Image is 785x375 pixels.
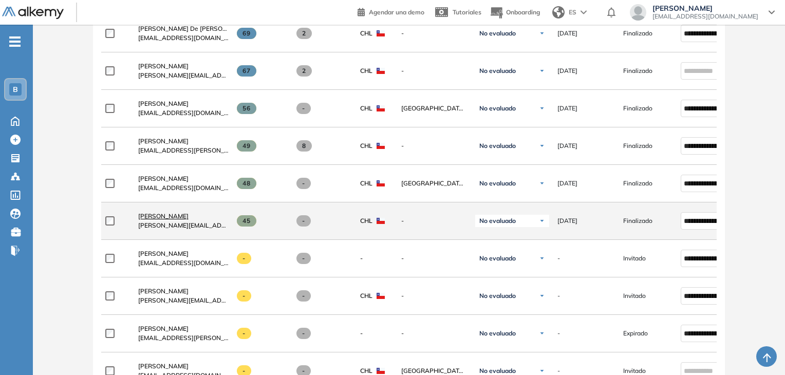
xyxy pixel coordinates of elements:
[138,25,250,32] span: [PERSON_NAME] De [PERSON_NAME]
[479,142,516,150] span: No evaluado
[479,179,516,188] span: No evaluado
[369,8,424,16] span: Agendar una demo
[557,141,577,151] span: [DATE]
[623,104,652,113] span: Finalizado
[138,175,189,182] span: [PERSON_NAME]
[237,65,257,77] span: 67
[377,30,385,36] img: CHL
[581,10,587,14] img: arrow
[490,2,540,24] button: Onboarding
[138,146,229,155] span: [EMAIL_ADDRESS][PERSON_NAME][DOMAIN_NAME]
[138,212,189,220] span: [PERSON_NAME]
[539,180,545,186] img: Ícono de flecha
[623,29,652,38] span: Finalizado
[539,293,545,299] img: Ícono de flecha
[138,137,189,145] span: [PERSON_NAME]
[360,29,372,38] span: CHL
[296,215,311,227] span: -
[138,62,229,71] a: [PERSON_NAME]
[557,291,560,301] span: -
[377,68,385,74] img: CHL
[138,324,229,333] a: [PERSON_NAME]
[377,218,385,224] img: CHL
[539,30,545,36] img: Ícono de flecha
[623,254,646,263] span: Invitado
[377,180,385,186] img: CHL
[479,329,516,338] span: No evaluado
[401,291,467,301] span: -
[557,179,577,188] span: [DATE]
[360,141,372,151] span: CHL
[539,255,545,261] img: Ícono de flecha
[296,253,311,264] span: -
[360,329,363,338] span: -
[237,290,252,302] span: -
[601,256,785,375] iframe: Chat Widget
[138,362,189,370] span: [PERSON_NAME]
[479,217,516,225] span: No evaluado
[401,329,467,338] span: -
[237,178,257,189] span: 48
[557,254,560,263] span: -
[296,65,312,77] span: 2
[557,104,577,113] span: [DATE]
[557,66,577,76] span: [DATE]
[401,66,467,76] span: -
[2,7,64,20] img: Logo
[377,105,385,111] img: CHL
[138,174,229,183] a: [PERSON_NAME]
[479,367,516,375] span: No evaluado
[138,108,229,118] span: [EMAIL_ADDRESS][DOMAIN_NAME]
[377,293,385,299] img: CHL
[479,254,516,262] span: No evaluado
[479,104,516,113] span: No evaluado
[296,103,311,114] span: -
[479,67,516,75] span: No evaluado
[237,140,257,152] span: 49
[237,215,257,227] span: 45
[539,218,545,224] img: Ícono de flecha
[237,28,257,39] span: 69
[557,329,560,338] span: -
[623,66,652,76] span: Finalizado
[557,216,577,226] span: [DATE]
[479,29,516,38] span: No evaluado
[138,287,189,295] span: [PERSON_NAME]
[377,368,385,374] img: CHL
[237,253,252,264] span: -
[138,333,229,343] span: [EMAIL_ADDRESS][PERSON_NAME][DOMAIN_NAME]
[506,8,540,16] span: Onboarding
[652,12,758,21] span: [EMAIL_ADDRESS][DOMAIN_NAME]
[360,104,372,113] span: CHL
[296,140,312,152] span: 8
[358,5,424,17] a: Agendar una demo
[13,85,18,93] span: B
[138,221,229,230] span: [PERSON_NAME][EMAIL_ADDRESS][PERSON_NAME][DOMAIN_NAME]
[138,183,229,193] span: [EMAIL_ADDRESS][DOMAIN_NAME]
[138,62,189,70] span: [PERSON_NAME]
[296,28,312,39] span: 2
[557,29,577,38] span: [DATE]
[539,105,545,111] img: Ícono de flecha
[623,179,652,188] span: Finalizado
[138,249,229,258] a: [PERSON_NAME]
[401,29,467,38] span: -
[552,6,565,18] img: world
[401,216,467,226] span: -
[138,287,229,296] a: [PERSON_NAME]
[138,100,189,107] span: [PERSON_NAME]
[237,103,257,114] span: 56
[296,178,311,189] span: -
[296,290,311,302] span: -
[623,216,652,226] span: Finalizado
[138,24,229,33] a: [PERSON_NAME] De [PERSON_NAME]
[9,41,21,43] i: -
[569,8,576,17] span: ES
[360,179,372,188] span: CHL
[377,143,385,149] img: CHL
[360,66,372,76] span: CHL
[138,258,229,268] span: [EMAIL_ADDRESS][DOMAIN_NAME]
[138,362,229,371] a: [PERSON_NAME]
[360,254,363,263] span: -
[138,325,189,332] span: [PERSON_NAME]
